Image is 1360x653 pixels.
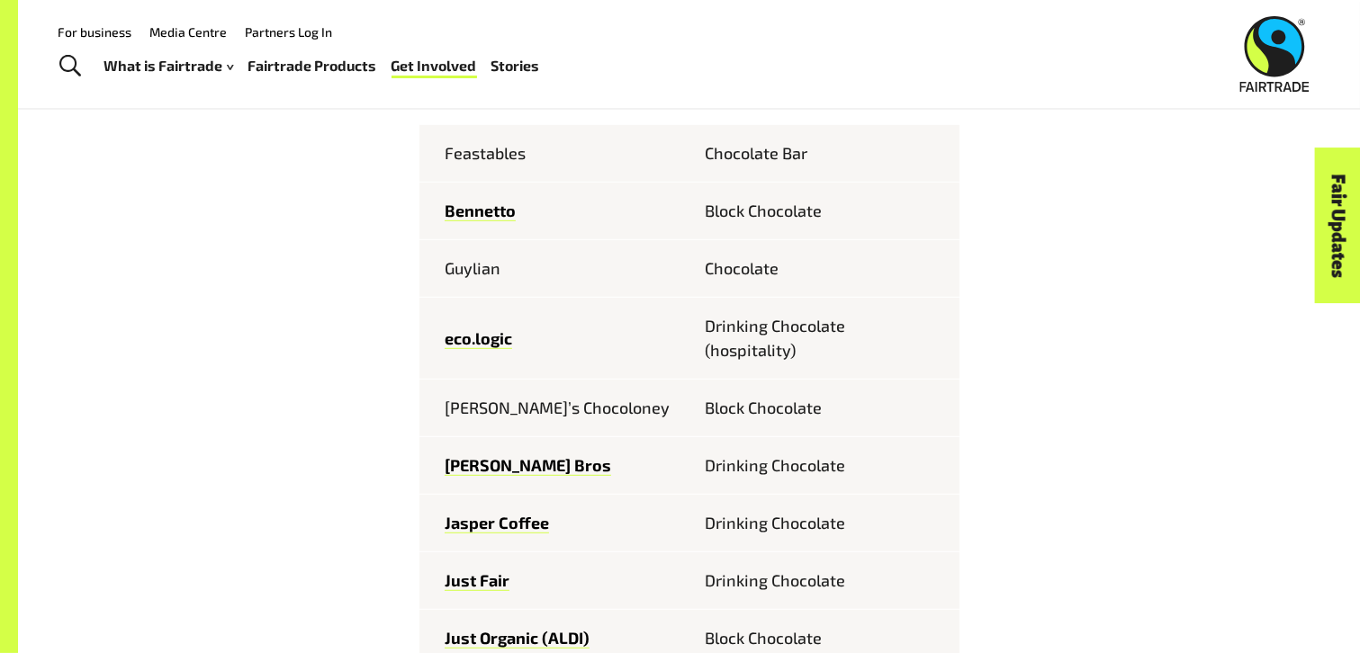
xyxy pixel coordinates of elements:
[445,628,590,649] a: Just Organic (ALDI)
[445,513,549,533] a: Jasper Coffee
[689,380,959,437] td: Block Chocolate
[445,328,512,349] a: eco.logic
[689,240,959,298] td: Chocolate
[49,44,93,89] a: Toggle Search
[445,570,509,591] a: Just Fair
[689,495,959,552] td: Drinking Chocolate
[491,53,540,79] a: Stories
[149,24,227,40] a: Media Centre
[445,201,516,221] a: Bennetto
[689,298,959,380] td: Drinking Chocolate (hospitality)
[58,24,131,40] a: For business
[248,53,377,79] a: Fairtrade Products
[689,552,959,610] td: Drinking Chocolate
[689,183,959,240] td: Block Chocolate
[392,53,477,79] a: Get Involved
[419,240,689,298] td: Guylian
[419,125,689,183] td: Feastables
[419,380,689,437] td: [PERSON_NAME]’s Chocoloney
[445,455,611,476] a: [PERSON_NAME] Bros
[104,53,234,79] a: What is Fairtrade
[1240,16,1310,92] img: Fairtrade Australia New Zealand logo
[245,24,332,40] a: Partners Log In
[689,125,959,183] td: Chocolate Bar
[689,437,959,495] td: Drinking Chocolate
